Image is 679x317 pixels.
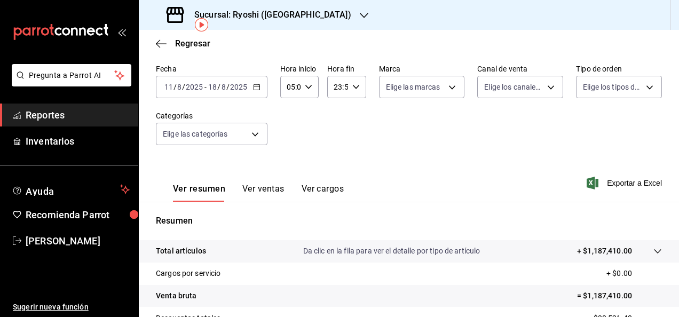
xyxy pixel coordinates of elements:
h3: Sucursal: Ryoshi ([GEOGRAPHIC_DATA]) [186,9,351,21]
div: navigation tabs [173,184,344,202]
button: Regresar [156,38,210,49]
button: open_drawer_menu [117,28,126,36]
p: + $1,187,410.00 [577,245,632,257]
label: Marca [379,65,465,73]
input: ---- [230,83,248,91]
p: Cargos por servicio [156,268,221,279]
label: Fecha [156,65,267,73]
input: -- [208,83,217,91]
label: Canal de venta [477,65,563,73]
label: Tipo de orden [576,65,662,73]
button: Ver resumen [173,184,225,202]
span: Elige los tipos de orden [583,82,642,92]
span: Sugerir nueva función [13,302,130,313]
button: Ver ventas [242,184,285,202]
label: Hora inicio [280,65,319,73]
button: Exportar a Excel [589,177,662,189]
a: Pregunta a Parrot AI [7,77,131,89]
span: / [217,83,220,91]
input: -- [221,83,226,91]
label: Categorías [156,112,267,120]
p: Da clic en la fila para ver el detalle por tipo de artículo [303,245,480,257]
span: Ayuda [26,183,116,196]
span: Reportes [26,108,130,122]
span: Recomienda Parrot [26,208,130,222]
span: Elige las categorías [163,129,228,139]
p: Venta bruta [156,290,196,302]
p: + $0.00 [606,268,662,279]
label: Hora fin [327,65,366,73]
span: / [182,83,185,91]
input: -- [164,83,173,91]
img: Tooltip marker [195,18,208,31]
span: Pregunta a Parrot AI [29,70,115,81]
button: Ver cargos [302,184,344,202]
span: Elige las marcas [386,82,440,92]
span: Regresar [175,38,210,49]
span: / [173,83,177,91]
span: Inventarios [26,134,130,148]
p: = $1,187,410.00 [577,290,662,302]
input: ---- [185,83,203,91]
span: / [226,83,230,91]
button: Pregunta a Parrot AI [12,64,131,86]
span: Elige los canales de venta [484,82,543,92]
input: -- [177,83,182,91]
span: [PERSON_NAME] [26,234,130,248]
span: - [204,83,207,91]
p: Resumen [156,215,662,227]
p: Total artículos [156,245,206,257]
